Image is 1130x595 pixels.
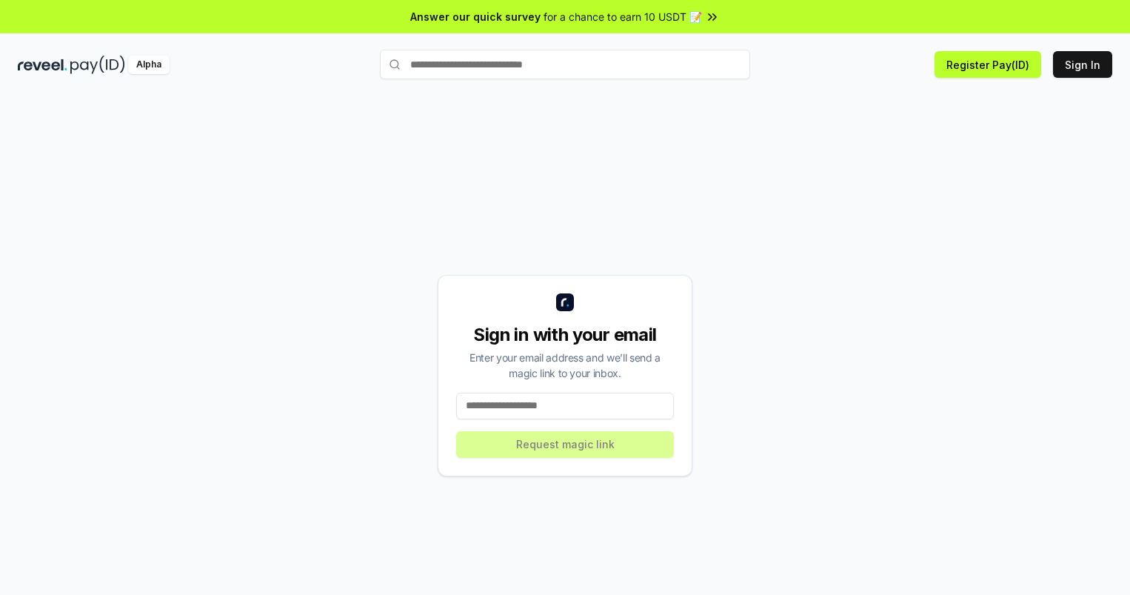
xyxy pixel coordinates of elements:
span: Answer our quick survey [410,9,541,24]
div: Enter your email address and we’ll send a magic link to your inbox. [456,350,674,381]
div: Sign in with your email [456,323,674,347]
button: Register Pay(ID) [935,51,1041,78]
span: for a chance to earn 10 USDT 📝 [544,9,702,24]
button: Sign In [1053,51,1112,78]
img: pay_id [70,56,125,74]
div: Alpha [128,56,170,74]
img: logo_small [556,293,574,311]
img: reveel_dark [18,56,67,74]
